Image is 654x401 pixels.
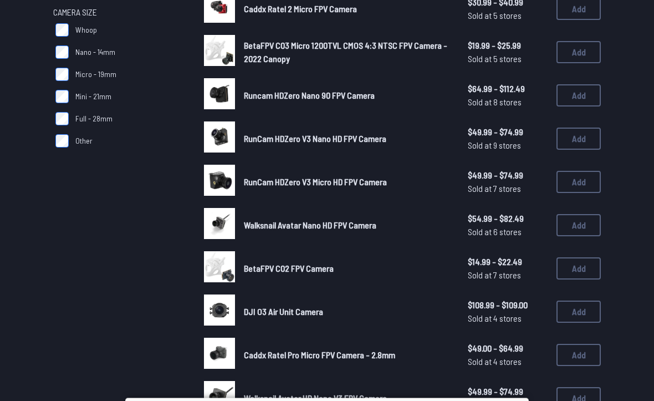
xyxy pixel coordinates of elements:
a: RunCam HDZero V3 Nano HD FPV Camera [244,133,450,146]
input: Other [55,135,69,148]
a: image [204,165,235,200]
span: Caddx Ratel Pro Micro FPV Camera - 2.8mm [244,350,395,361]
span: Sold at 4 stores [468,312,548,326]
a: BetaFPV C02 FPV Camera [244,262,450,276]
img: image [204,165,235,196]
span: Whoop [75,25,97,36]
span: $19.99 - $25.99 [468,39,548,53]
a: image [204,252,235,286]
span: $64.99 - $112.49 [468,83,548,96]
a: BetaFPV C03 Micro 1200TVL CMOS 4:3 NTSC FPV Camera - 2022 Canopy [244,39,450,66]
img: image [204,79,235,110]
span: BetaFPV C02 FPV Camera [244,263,334,274]
a: image [204,79,235,113]
input: Mini - 21mm [55,90,69,104]
span: $49.99 - $74.99 [468,385,548,399]
span: Sold at 7 stores [468,269,548,282]
img: image [204,209,235,240]
input: Whoop [55,24,69,37]
span: RunCam HDZero V3 Nano HD FPV Camera [244,134,386,144]
button: Add [556,215,601,237]
span: Sold at 7 stores [468,182,548,196]
a: image [204,122,235,156]
img: image [204,122,235,153]
span: Micro - 19mm [75,69,116,80]
span: Mini - 21mm [75,92,111,103]
button: Add [556,344,601,367]
span: Sold at 8 stores [468,96,548,109]
img: image [204,295,235,326]
span: Sold at 5 stores [468,9,548,23]
span: Sold at 4 stores [468,356,548,369]
img: image [204,338,235,369]
a: image [204,35,235,70]
span: BetaFPV C03 Micro 1200TVL CMOS 4:3 NTSC FPV Camera - 2022 Canopy [244,40,447,64]
input: Micro - 19mm [55,68,69,82]
span: DJI O3 Air Unit Camera [244,307,323,317]
button: Add [556,42,601,64]
img: image [204,252,235,283]
a: image [204,209,235,243]
button: Add [556,171,601,194]
a: Runcam HDZero Nano 90 FPV Camera [244,89,450,103]
img: image [204,35,235,67]
a: DJI O3 Air Unit Camera [244,306,450,319]
span: Full - 28mm [75,114,113,125]
span: RunCam HDZero V3 Micro HD FPV Camera [244,177,387,187]
input: Nano - 14mm [55,46,69,59]
a: Caddx Ratel 2 Micro FPV Camera [244,3,450,16]
a: Walksnail Avatar Nano HD FPV Camera [244,219,450,232]
span: Sold at 9 stores [468,139,548,153]
span: Other [75,136,93,147]
span: $54.99 - $82.49 [468,212,548,226]
span: Nano - 14mm [75,47,115,58]
span: $49.99 - $74.99 [468,126,548,139]
button: Add [556,258,601,280]
span: $14.99 - $22.49 [468,256,548,269]
button: Add [556,128,601,150]
span: Sold at 6 stores [468,226,548,239]
span: Sold at 5 stores [468,53,548,66]
button: Add [556,301,601,323]
span: Runcam HDZero Nano 90 FPV Camera [244,90,375,101]
a: RunCam HDZero V3 Micro HD FPV Camera [244,176,450,189]
input: Full - 28mm [55,113,69,126]
button: Add [556,85,601,107]
span: Camera Size [53,6,97,19]
span: Caddx Ratel 2 Micro FPV Camera [244,4,357,14]
a: image [204,295,235,329]
span: $108.99 - $109.00 [468,299,548,312]
span: $49.99 - $74.99 [468,169,548,182]
a: image [204,338,235,373]
span: $49.00 - $64.99 [468,342,548,356]
a: Caddx Ratel Pro Micro FPV Camera - 2.8mm [244,349,450,362]
span: Walksnail Avatar Nano HD FPV Camera [244,220,376,231]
